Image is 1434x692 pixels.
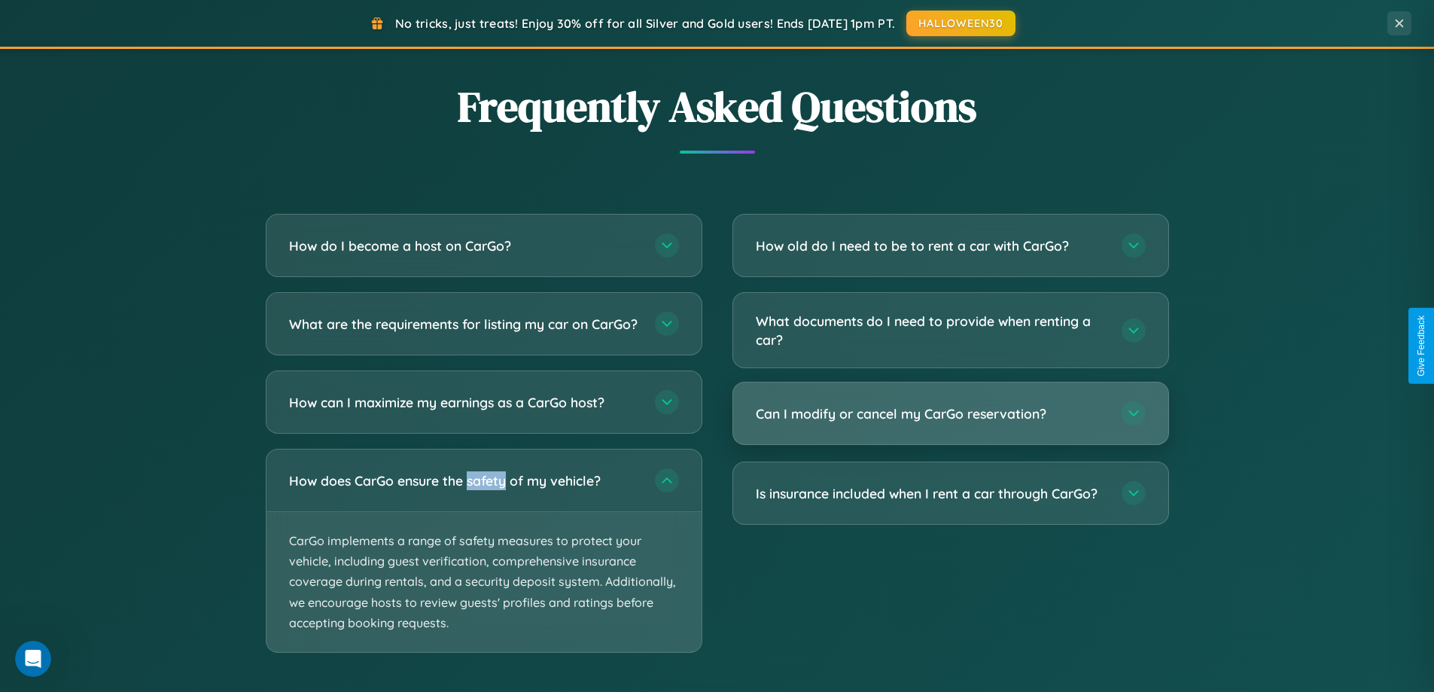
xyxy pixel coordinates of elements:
[395,16,895,31] span: No tricks, just treats! Enjoy 30% off for all Silver and Gold users! Ends [DATE] 1pm PT.
[756,484,1107,503] h3: Is insurance included when I rent a car through CarGo?
[906,11,1015,36] button: HALLOWEEN30
[1416,316,1426,376] div: Give Feedback
[266,512,702,652] p: CarGo implements a range of safety measures to protect your vehicle, including guest verification...
[266,78,1169,136] h2: Frequently Asked Questions
[15,641,51,677] iframe: Intercom live chat
[289,471,640,490] h3: How does CarGo ensure the safety of my vehicle?
[756,312,1107,349] h3: What documents do I need to provide when renting a car?
[289,315,640,334] h3: What are the requirements for listing my car on CarGo?
[289,236,640,255] h3: How do I become a host on CarGo?
[289,393,640,412] h3: How can I maximize my earnings as a CarGo host?
[756,236,1107,255] h3: How old do I need to be to rent a car with CarGo?
[756,404,1107,423] h3: Can I modify or cancel my CarGo reservation?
